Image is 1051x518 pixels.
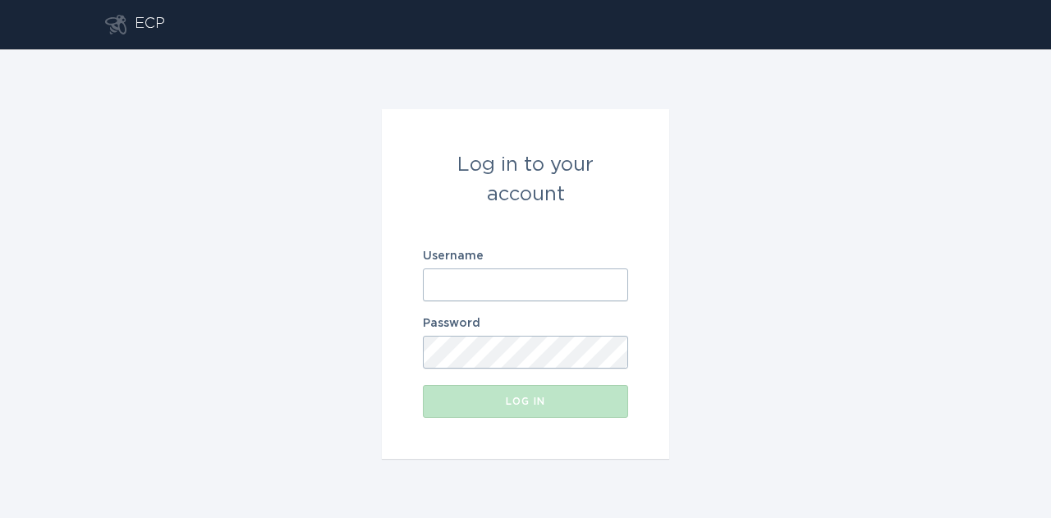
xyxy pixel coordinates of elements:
[423,385,628,418] button: Log in
[135,15,165,34] div: ECP
[423,250,628,262] label: Username
[105,15,126,34] button: Go to dashboard
[423,150,628,209] div: Log in to your account
[423,318,628,329] label: Password
[431,397,620,406] div: Log in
